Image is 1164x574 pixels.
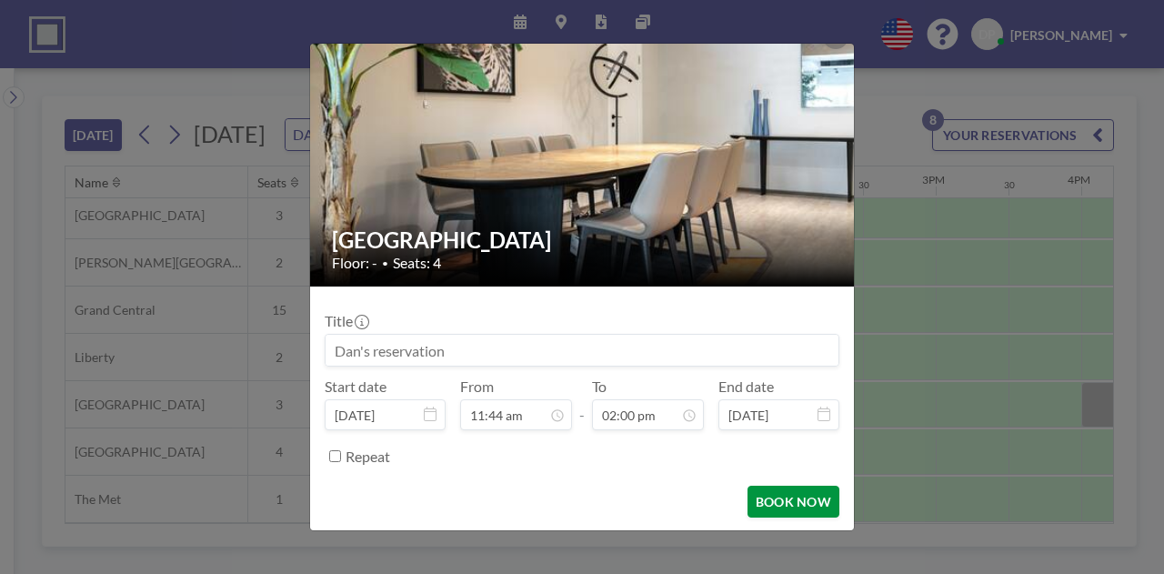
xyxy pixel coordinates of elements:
[332,254,377,272] span: Floor: -
[748,486,839,518] button: BOOK NOW
[346,448,390,466] label: Repeat
[382,257,388,270] span: •
[326,335,838,366] input: Dan's reservation
[325,378,386,396] label: Start date
[579,384,585,424] span: -
[332,227,834,254] h2: [GEOGRAPHIC_DATA]
[592,378,607,396] label: To
[718,378,774,396] label: End date
[393,254,441,272] span: Seats: 4
[460,378,494,396] label: From
[325,312,367,330] label: Title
